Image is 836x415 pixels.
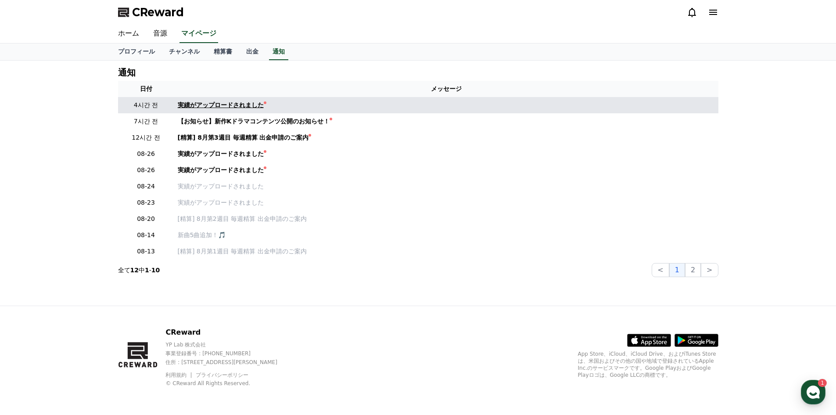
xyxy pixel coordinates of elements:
[178,231,715,240] a: 新曲5曲追加！🎵
[178,101,264,110] div: 実績がアップロードされました
[239,43,266,60] a: 出金
[122,214,171,224] p: 08-20
[122,182,171,191] p: 08-24
[652,263,669,277] button: <
[118,81,174,97] th: 日付
[685,263,701,277] button: 2
[165,372,193,378] a: 利用規約
[178,117,715,126] a: 【お知らせ】新作Kドラマコンテンツ公開のお知らせ！
[207,43,239,60] a: 精算書
[701,263,718,277] button: >
[178,149,264,159] div: 実績がアップロードされました
[122,149,171,159] p: 08-26
[165,327,292,338] p: CReward
[178,166,715,175] a: 実績がアップロードされました
[178,133,715,142] a: [精算] 8月第3週目 毎週精算 出金申請のご案内
[118,68,136,77] h4: 通知
[178,166,264,175] div: 実績がアップロードされました
[118,266,160,274] p: 全て 中 -
[122,247,171,256] p: 08-13
[145,267,149,274] strong: 1
[146,25,174,43] a: 音源
[122,101,171,110] p: 4시간 전
[122,198,171,207] p: 08-23
[178,182,715,191] a: 実績がアップロードされました
[118,5,184,19] a: CReward
[165,350,292,357] p: 事業登録番号 : [PHONE_NUMBER]
[130,267,139,274] strong: 12
[669,263,685,277] button: 1
[178,247,715,256] a: [精算] 8月第1週目 毎週精算 出金申請のご案内
[178,133,309,142] div: [精算] 8月第3週目 毎週精算 出金申請のご案内
[165,341,292,348] p: YP Lab 株式会社
[178,214,715,224] a: [精算] 8月第2週目 毎週精算 出金申請のご案内
[3,278,58,300] a: ホーム
[58,278,113,300] a: 1チャット
[196,372,248,378] a: プライバシーポリシー
[151,267,160,274] strong: 10
[22,292,38,299] span: ホーム
[113,278,169,300] a: 設定
[165,380,292,387] p: © CReward All Rights Reserved.
[89,278,92,285] span: 1
[122,133,171,142] p: 12시간 전
[178,117,330,126] div: 【お知らせ】新作Kドラマコンテンツ公開のお知らせ！
[111,25,146,43] a: ホーム
[122,117,171,126] p: 7시간 전
[75,292,96,299] span: チャット
[122,166,171,175] p: 08-26
[269,43,288,60] a: 通知
[179,25,218,43] a: マイページ
[178,149,715,159] a: 実績がアップロードされました
[111,43,162,60] a: プロフィール
[122,231,171,240] p: 08-14
[132,5,184,19] span: CReward
[178,101,715,110] a: 実績がアップロードされました
[165,359,292,366] p: 住所 : [STREET_ADDRESS][PERSON_NAME]
[136,292,146,299] span: 設定
[578,350,718,379] p: App Store、iCloud、iCloud Drive、およびiTunes Storeは、米国およびその他の国や地域で登録されているApple Inc.のサービスマークです。Google P...
[174,81,718,97] th: メッセージ
[178,198,715,207] a: 実績がアップロードされました
[162,43,207,60] a: チャンネル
